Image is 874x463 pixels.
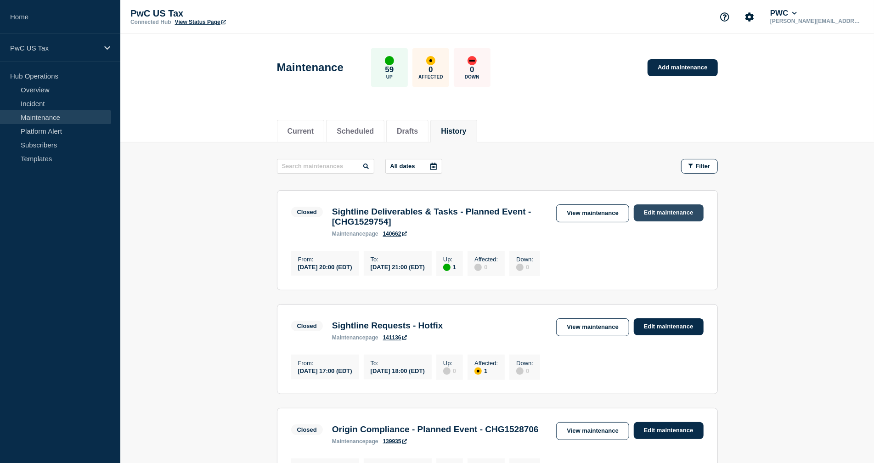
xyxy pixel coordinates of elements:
[516,264,524,271] div: disabled
[397,127,418,136] button: Drafts
[386,74,393,79] p: Up
[383,438,407,445] a: 139935
[468,56,477,65] div: down
[277,61,344,74] h1: Maintenance
[385,159,442,174] button: All dates
[681,159,718,174] button: Filter
[332,207,547,227] h3: Sightline Deliverables & Tasks - Planned Event - [CHG1529754]
[556,422,629,440] a: View maintenance
[332,231,366,237] span: maintenance
[418,74,443,79] p: Affected
[474,367,498,375] div: 1
[470,65,474,74] p: 0
[556,318,629,336] a: View maintenance
[337,127,374,136] button: Scheduled
[443,264,451,271] div: up
[371,367,425,374] div: [DATE] 18:00 (EDT)
[332,321,443,331] h3: Sightline Requests - Hotfix
[298,256,352,263] p: From :
[332,231,378,237] p: page
[474,263,498,271] div: 0
[429,65,433,74] p: 0
[474,256,498,263] p: Affected :
[443,367,456,375] div: 0
[130,8,314,19] p: PwC US Tax
[383,334,407,341] a: 141136
[277,159,374,174] input: Search maintenances
[474,264,482,271] div: disabled
[130,19,171,25] p: Connected Hub
[465,74,479,79] p: Down
[383,231,407,237] a: 140662
[385,56,394,65] div: up
[474,360,498,367] p: Affected :
[768,9,799,18] button: PWC
[298,360,352,367] p: From :
[516,367,524,375] div: disabled
[288,127,314,136] button: Current
[556,204,629,222] a: View maintenance
[443,360,456,367] p: Up :
[443,367,451,375] div: disabled
[648,59,717,76] a: Add maintenance
[634,318,704,335] a: Edit maintenance
[443,263,456,271] div: 1
[10,44,98,52] p: PwC US Tax
[634,204,704,221] a: Edit maintenance
[696,163,710,169] span: Filter
[298,367,352,374] div: [DATE] 17:00 (EDT)
[443,256,456,263] p: Up :
[390,163,415,169] p: All dates
[516,367,533,375] div: 0
[516,256,533,263] p: Down :
[715,7,734,27] button: Support
[768,18,864,24] p: [PERSON_NAME][EMAIL_ADDRESS][PERSON_NAME][DOMAIN_NAME]
[634,422,704,439] a: Edit maintenance
[426,56,435,65] div: affected
[371,360,425,367] p: To :
[175,19,226,25] a: View Status Page
[332,438,378,445] p: page
[740,7,759,27] button: Account settings
[297,209,317,215] div: Closed
[332,334,378,341] p: page
[332,438,366,445] span: maintenance
[516,360,533,367] p: Down :
[297,426,317,433] div: Closed
[371,256,425,263] p: To :
[441,127,466,136] button: History
[298,263,352,271] div: [DATE] 20:00 (EDT)
[297,322,317,329] div: Closed
[371,263,425,271] div: [DATE] 21:00 (EDT)
[332,424,539,435] h3: Origin Compliance - Planned Event - CHG1528706
[516,263,533,271] div: 0
[385,65,394,74] p: 59
[474,367,482,375] div: affected
[332,334,366,341] span: maintenance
